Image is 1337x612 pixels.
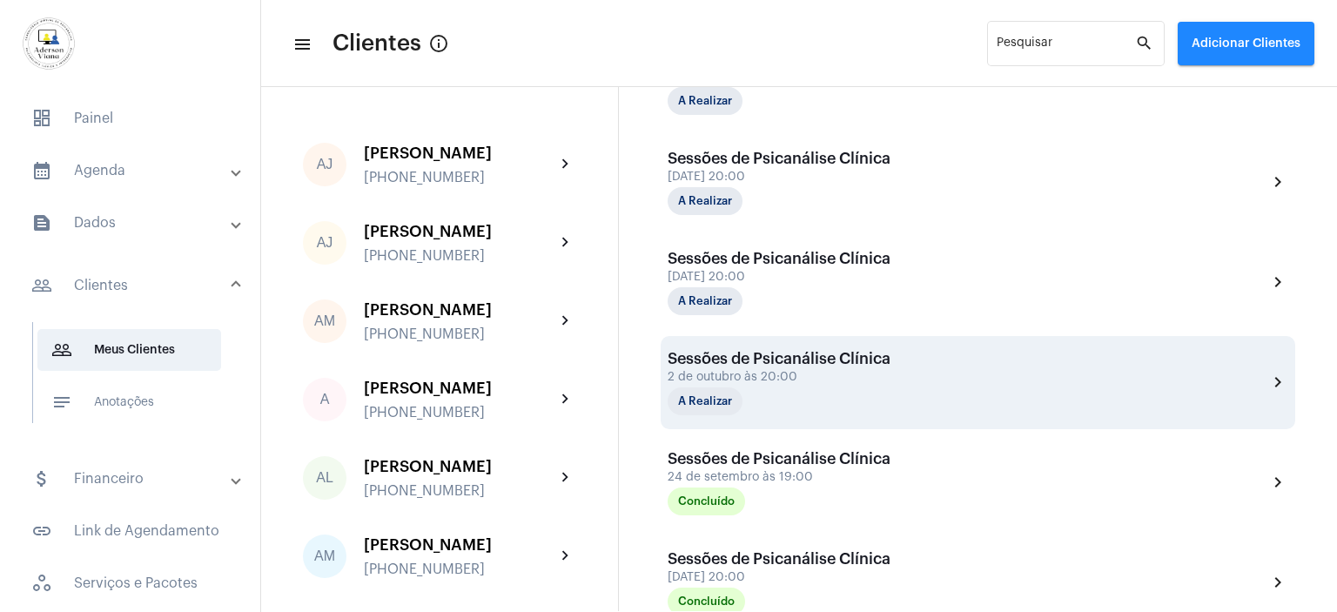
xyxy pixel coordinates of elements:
[364,326,555,342] div: [PHONE_NUMBER]
[555,467,576,488] mat-icon: chevron_right
[1267,572,1288,593] mat-icon: chevron_right
[31,212,232,233] mat-panel-title: Dados
[555,389,576,410] mat-icon: chevron_right
[428,33,449,54] mat-icon: Button that displays a tooltip when focused or hovered over
[364,483,555,499] div: [PHONE_NUMBER]
[668,287,742,315] mat-chip: A Realizar
[1267,171,1288,192] mat-icon: chevron_right
[303,299,346,343] div: AM
[303,456,346,500] div: AL
[668,550,890,568] div: Sessões de Psicanálise Clínica
[31,275,52,296] mat-icon: sidenav icon
[37,381,221,423] span: Anotações
[303,143,346,186] div: AJ
[31,160,232,181] mat-panel-title: Agenda
[1267,372,1288,393] mat-icon: chevron_right
[17,98,243,139] span: Painel
[668,571,890,584] div: [DATE] 20:00
[31,573,52,594] span: sidenav icon
[37,329,221,371] span: Meus Clientes
[668,187,742,215] mat-chip: A Realizar
[1267,272,1288,293] mat-icon: chevron_right
[303,378,346,421] div: A
[668,171,890,184] div: [DATE] 20:00
[31,275,232,296] mat-panel-title: Clientes
[31,212,52,233] mat-icon: sidenav icon
[364,536,555,554] div: [PERSON_NAME]
[10,258,260,313] mat-expansion-panel-header: sidenav iconClientes
[303,221,346,265] div: AJ
[364,301,555,319] div: [PERSON_NAME]
[668,371,890,384] div: 2 de outubro às 20:00
[31,160,52,181] mat-icon: sidenav icon
[1178,22,1314,65] button: Adicionar Clientes
[31,521,52,541] mat-icon: sidenav icon
[668,488,745,515] mat-chip: Concluído
[421,26,456,61] button: Button that displays a tooltip when focused or hovered over
[364,170,555,185] div: [PHONE_NUMBER]
[364,405,555,420] div: [PHONE_NUMBER]
[555,546,576,567] mat-icon: chevron_right
[668,150,890,167] div: Sessões de Psicanálise Clínica
[1135,33,1156,54] mat-icon: search
[364,562,555,577] div: [PHONE_NUMBER]
[555,311,576,332] mat-icon: chevron_right
[303,535,346,578] div: AM
[668,471,890,484] div: 24 de setembro às 19:00
[668,387,742,415] mat-chip: A Realizar
[364,223,555,240] div: [PERSON_NAME]
[364,145,555,162] div: [PERSON_NAME]
[10,202,260,244] mat-expansion-panel-header: sidenav iconDados
[364,380,555,397] div: [PERSON_NAME]
[10,313,260,447] div: sidenav iconClientes
[17,510,243,552] span: Link de Agendamento
[31,468,232,489] mat-panel-title: Financeiro
[997,40,1135,54] input: Pesquisar
[14,9,84,78] img: d7e3195d-0907-1efa-a796-b593d293ae59.png
[10,458,260,500] mat-expansion-panel-header: sidenav iconFinanceiro
[51,340,72,360] mat-icon: sidenav icon
[668,250,890,267] div: Sessões de Psicanálise Clínica
[333,30,421,57] span: Clientes
[668,450,890,467] div: Sessões de Psicanálise Clínica
[1192,37,1300,50] span: Adicionar Clientes
[364,458,555,475] div: [PERSON_NAME]
[10,150,260,192] mat-expansion-panel-header: sidenav iconAgenda
[51,392,72,413] mat-icon: sidenav icon
[668,271,890,284] div: [DATE] 20:00
[668,350,890,367] div: Sessões de Psicanálise Clínica
[31,108,52,129] span: sidenav icon
[17,562,243,604] span: Serviços e Pacotes
[555,232,576,253] mat-icon: chevron_right
[31,468,52,489] mat-icon: sidenav icon
[668,87,742,115] mat-chip: A Realizar
[555,154,576,175] mat-icon: chevron_right
[364,248,555,264] div: [PHONE_NUMBER]
[1267,472,1288,493] mat-icon: chevron_right
[292,34,310,55] mat-icon: sidenav icon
